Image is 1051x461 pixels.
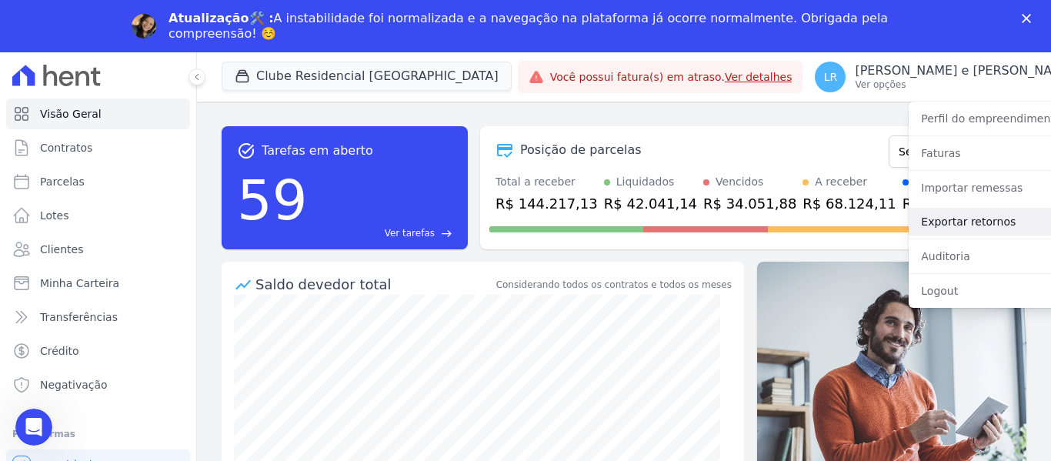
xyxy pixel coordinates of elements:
div: R$ 34.051,88 [703,193,796,214]
a: Contratos [6,132,190,163]
span: Parcelas [40,174,85,189]
span: LR [824,72,838,82]
div: R$ 68.124,11 [802,193,896,214]
div: R$ 144.217,13 [495,193,598,214]
div: R$ 42.041,14 [604,193,697,214]
span: Clientes [40,242,83,257]
div: Liquidados [616,174,675,190]
div: A instabilidade foi normalizada e a navegação na plataforma já ocorre normalmente. Obrigada pela ... [168,11,895,42]
b: Atualização🛠️ : [168,11,274,25]
span: east [441,228,452,239]
span: Negativação [40,377,108,393]
div: Plataformas [12,425,184,443]
a: Visão Geral [6,99,190,129]
a: Crédito [6,336,190,366]
a: Ver detalhes [725,71,792,83]
div: Saldo devedor total [255,274,493,295]
div: Considerando todos os contratos e todos os meses [496,278,732,292]
a: Ver tarefas east [314,226,452,240]
a: Clientes [6,234,190,265]
a: Parcelas [6,166,190,197]
span: Tarefas em aberto [262,142,373,160]
div: Fechar [1022,14,1037,23]
span: Visão Geral [40,106,102,122]
div: 59 [237,160,308,240]
div: Posição de parcelas [520,141,642,159]
a: Lotes [6,200,190,231]
a: Negativação [6,369,190,400]
div: A receber [815,174,867,190]
span: Crédito [40,343,79,359]
span: Ver tarefas [385,226,435,240]
a: Transferências [6,302,190,332]
button: Clube Residencial [GEOGRAPHIC_DATA] [222,62,512,91]
div: Total a receber [495,174,598,190]
span: Minha Carteira [40,276,119,291]
span: Você possui fatura(s) em atraso. [550,69,792,85]
img: Profile image for Adriane [132,14,156,38]
iframe: Intercom live chat [15,409,52,446]
span: Contratos [40,140,92,155]
span: Transferências [40,309,118,325]
a: Minha Carteira [6,268,190,299]
div: R$ 0,00 [903,193,976,214]
div: Vencidos [716,174,763,190]
span: task_alt [237,142,255,160]
span: Lotes [40,208,69,223]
